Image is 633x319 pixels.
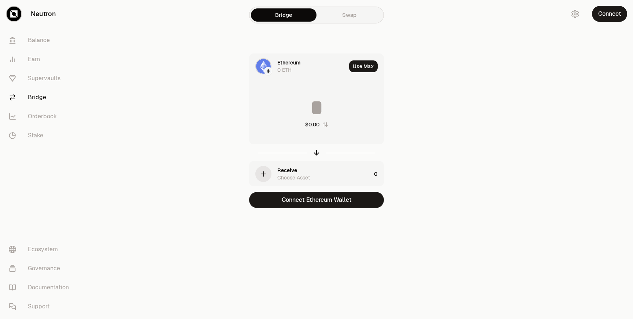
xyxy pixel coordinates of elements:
button: Connect Ethereum Wallet [249,192,384,208]
div: ETH LogoEthereum LogoEthereum0 ETH [249,54,346,79]
button: ReceiveChoose Asset0 [249,162,384,186]
a: Support [3,297,79,316]
a: Supervaults [3,69,79,88]
a: Swap [316,8,382,22]
button: Use Max [349,60,378,72]
a: Earn [3,50,79,69]
a: Governance [3,259,79,278]
img: ETH Logo [256,59,271,74]
div: Receive [277,167,297,174]
img: Ethereum Logo [265,68,271,74]
a: Documentation [3,278,79,297]
a: Balance [3,31,79,50]
div: 0 [374,162,384,186]
a: Stake [3,126,79,145]
div: Ethereum [277,59,300,66]
button: $0.00 [305,121,328,128]
a: Orderbook [3,107,79,126]
a: Ecosystem [3,240,79,259]
a: Bridge [3,88,79,107]
div: ReceiveChoose Asset [249,162,371,186]
div: Choose Asset [277,174,310,181]
div: 0 ETH [277,66,292,74]
a: Bridge [251,8,316,22]
button: Connect [592,6,627,22]
div: $0.00 [305,121,319,128]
